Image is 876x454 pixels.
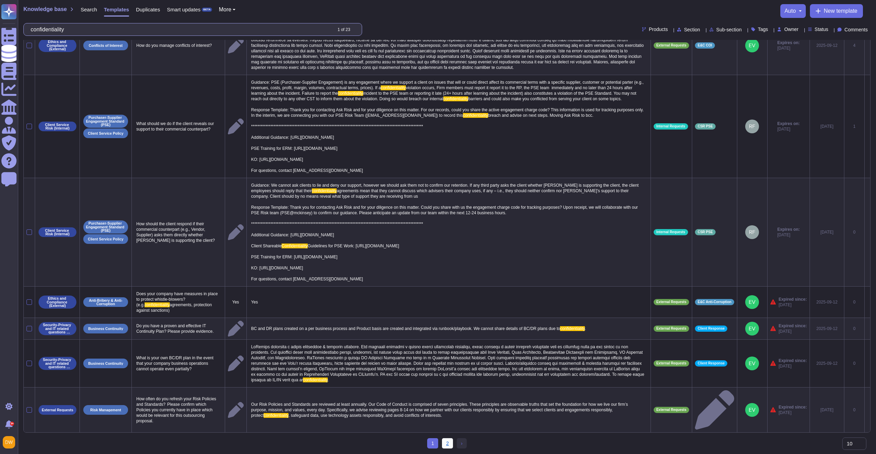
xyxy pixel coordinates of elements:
[779,358,807,363] span: Expired since:
[847,326,862,331] div: 0
[88,362,123,365] p: Business Continuity
[656,300,686,304] span: External Requests
[463,113,488,118] span: confidentiality
[42,408,73,412] p: External Requests
[810,4,863,18] button: New template
[136,302,213,313] span: agreements, protection against sanctions)
[745,225,759,239] img: user
[813,229,841,235] div: [DATE]
[461,441,463,446] span: ›
[251,91,637,101] span: incident to the PSE team or reporting it late (24+ hours after learning about the incident) also ...
[202,8,212,12] div: BETA
[135,321,222,336] p: Do you have a proven and effective IT Continuity Plan? Please provide evidence.
[656,408,686,412] span: External Requests
[745,39,759,52] img: user
[779,323,807,329] span: Expired since:
[847,43,862,48] div: 4
[251,21,645,70] span: Loremi dolorsit amet consect ad elitsedd eiu temporinc utlaboree do magnaali, enimadmin ven quisn...
[824,8,857,14] span: New template
[219,7,231,12] span: More
[784,8,796,14] span: auto
[815,27,828,32] span: Status
[41,229,74,236] p: Client Service Risk (Internal)
[88,237,123,241] p: Client Service Policy
[251,183,640,193] span: Guidance: We cannot ask clients to lie and deny our support, however we should ask them not to co...
[312,188,337,193] span: confidentiality
[167,7,201,12] span: Smart updates
[90,408,121,412] p: Risk Management
[745,322,759,336] img: user
[779,363,807,369] span: [DATE]
[656,125,685,128] span: Internal Requests
[777,227,800,232] span: Expires on:
[135,394,222,425] p: How often do you refresh your Risk Policies and Standards? Please confirm which Policies you curr...
[251,80,645,90] span: Guidance: PSE (Purchaser-Supplier Engagement) is any engagement where we support a client on issu...
[251,326,560,331] span: BC and DR plans created on a per business process and Product basis are created and integrated vi...
[847,229,862,235] div: 0
[338,91,363,96] span: confidentiality
[779,302,807,308] span: [DATE]
[585,326,586,331] span: .
[1,435,20,450] button: user
[777,45,800,51] span: [DATE]
[135,41,222,50] p: How do you manage conflicts of interest?
[656,44,686,47] span: External Requests
[745,295,759,309] img: user
[104,7,129,12] span: Templates
[656,362,686,365] span: External Requests
[745,357,759,370] img: user
[41,358,74,369] p: Security-Privacy and IT related questions (External)
[784,8,802,14] button: auto
[264,413,288,418] span: confidentiality
[813,124,841,129] div: [DATE]
[698,230,713,234] span: CSR PSE
[250,298,648,307] p: Yes
[758,27,768,32] span: Tags
[251,244,399,281] span: Guidelines for PSE Work: [URL][DOMAIN_NAME] PSE Training for ERM: [URL][DOMAIN_NAME] KO: [URL][DO...
[847,407,862,413] div: 0
[777,121,800,126] span: Expires on:
[228,299,244,305] p: Yes
[328,378,329,382] span: .
[251,188,639,248] span: agreements mean that they cannot discuss which advisers their company uses, if any – i.e., they s...
[777,40,800,45] span: Expires on:
[3,436,15,448] img: user
[813,407,841,413] div: [DATE]
[813,326,841,331] div: 2025-09-12
[813,43,841,48] div: 2025-09-12
[251,85,634,96] span: violation occurs, Firm members must report it report it to the RP, the PSE team immediately and n...
[698,125,713,128] span: CSR PSE
[251,402,629,418] span: Our Risk Policies and Standards are reviewed at least annually. Our Code of Conduct is comprised ...
[303,378,328,382] span: confidentiality
[41,123,74,130] p: Client Service Risk (Internal)
[89,44,123,48] p: Conflicts of Interest
[41,40,74,51] p: Ethics and Compliance (External)
[784,27,798,32] span: Owner
[779,297,807,302] span: Expired since:
[145,302,170,307] span: confidentiality
[684,27,700,32] span: Section
[779,329,807,334] span: [DATE]
[777,126,800,132] span: [DATE]
[381,85,406,90] span: confidentiality
[698,362,725,365] span: Client Response
[251,344,645,382] span: LoRemips dolorsita c adipis elitseddoe & temporin utlabore. Etd magnaali enimadmi v quisno exerci...
[41,323,74,334] p: Security-Privacy and IT related questions (External)
[779,410,807,415] span: [DATE]
[443,96,468,101] span: confidentiality
[136,7,160,12] span: Duplicates
[847,361,862,366] div: 0
[656,327,686,330] span: External Requests
[23,7,67,12] span: Knowledge base
[716,27,742,32] span: Sub-section
[135,119,222,134] p: What should we do if the client reveals our support to their commercial counterpart?
[427,438,438,448] span: 1
[88,327,123,331] p: Business Continuity
[847,299,862,305] div: 0
[86,299,126,306] p: Anti-Bribery & Anti-Corruption
[41,297,74,308] p: Ethics and Compliance (External)
[698,44,712,47] span: E&C COI
[81,7,97,12] span: Search
[27,23,331,35] input: Search by keywords
[10,422,14,426] div: 9+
